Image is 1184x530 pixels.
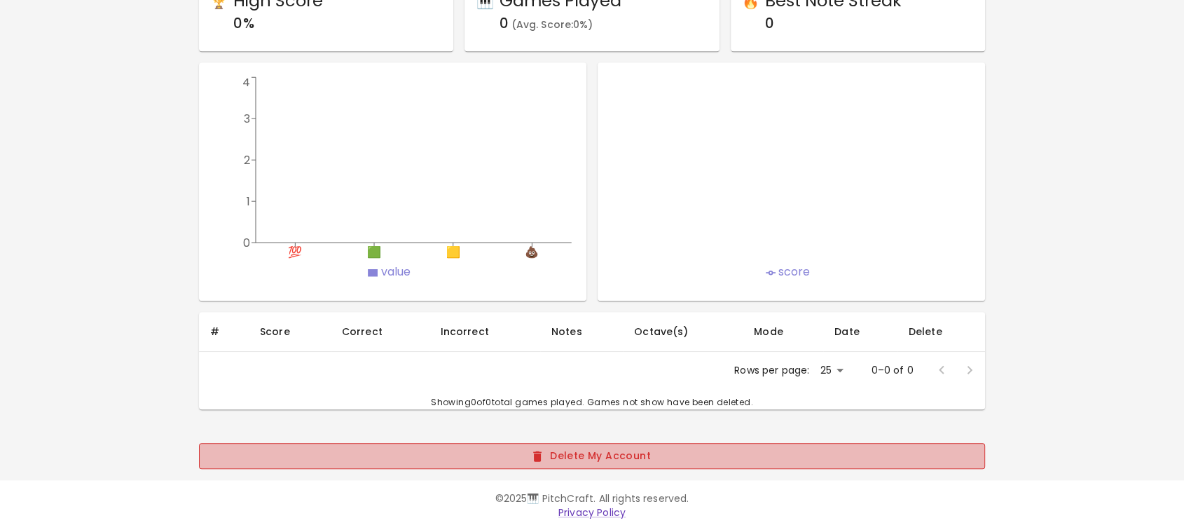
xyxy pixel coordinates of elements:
[249,312,331,352] th: Score
[734,363,809,377] p: Rows per page:
[380,264,411,280] span: value
[242,74,250,90] tspan: 4
[188,491,996,505] p: © 2025 🎹 PitchCraft. All rights reserved.
[623,312,743,352] th: Octave(s)
[244,152,250,168] tspan: 2
[446,245,460,261] tspan: 🟨
[244,111,250,127] tspan: 3
[540,312,623,352] th: Notes
[199,395,984,409] span: Showing 0 of 0 total games played. Games not show have been deleted.
[815,360,848,381] div: 25
[331,312,429,352] th: Correct
[243,235,250,251] tspan: 0
[778,264,811,280] span: score
[558,505,626,519] a: Privacy Policy
[511,18,593,32] span: (Avg. Score: 0 %)
[765,12,902,34] h6: 0
[367,245,381,261] tspan: 🟩
[871,363,913,377] p: 0–0 of 0
[199,443,984,469] button: Delete My Account
[199,312,249,352] th: #
[743,312,823,352] th: Mode
[897,312,985,352] th: Delete
[289,245,303,261] tspan: 💯
[499,13,508,33] span: 0
[429,312,539,352] th: Incorrect
[233,12,323,34] h6: 0 %
[247,193,250,210] tspan: 1
[525,245,539,261] tspan: 💩
[823,312,897,352] th: Date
